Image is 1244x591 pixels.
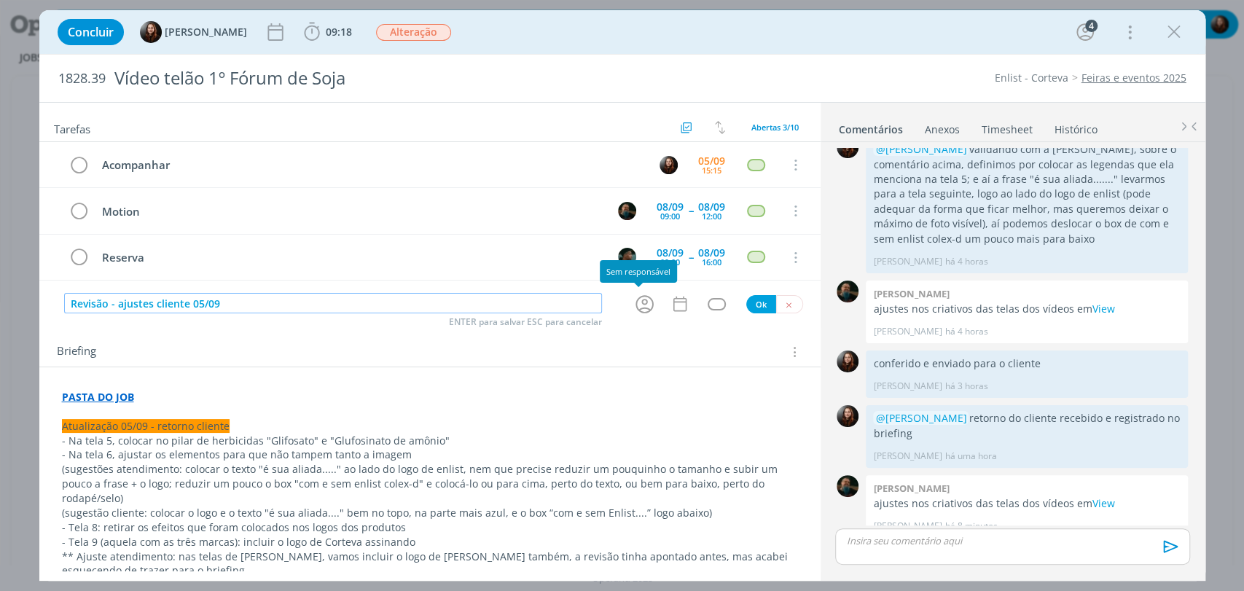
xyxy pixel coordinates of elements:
span: - Tela 8: retirar os efeitos que foram colocados nos logos dos produtos [62,520,406,534]
p: ajustes nos criativos das telas dos vídeos em [873,302,1181,316]
div: 4 [1085,20,1098,32]
span: há 4 horas [944,325,987,338]
div: 05/09 [698,156,725,166]
a: Comentários [838,116,904,137]
span: ENTER para salvar ESC para cancelar [449,316,602,328]
img: M [837,281,858,302]
div: Reserva [96,248,605,267]
button: K [617,246,638,268]
span: [PERSON_NAME] [165,27,247,37]
div: Motion [96,203,605,221]
div: Acompanhar [96,156,646,174]
p: [PERSON_NAME] [873,450,942,463]
span: (sugestão cliente: colocar o logo e o texto "é sua aliada...." bem no topo, na parte mais azul, e... [62,506,712,520]
div: 09:00 [660,212,680,220]
span: (sugestões atendimento: colocar o texto "é sua aliada....." ao lado do logo de enlist, nem que pr... [62,462,781,505]
button: 09:18 [300,20,356,44]
img: E [660,156,678,174]
p: validando com a [PERSON_NAME], sobre o comentário acima, definimos por colocar as legendas que el... [873,142,1181,246]
button: E[PERSON_NAME] [140,21,247,43]
span: 09:18 [326,25,352,39]
img: E [140,21,162,43]
div: 08/09 [657,202,684,212]
img: M [837,475,858,497]
span: Tarefas [54,119,90,136]
a: Feiras e eventos 2025 [1081,71,1186,85]
p: [PERSON_NAME] [873,255,942,268]
span: Abertas 3/10 [751,122,799,133]
div: Vídeo telão 1º Fórum de Soja [109,60,711,96]
div: dialog [39,10,1205,581]
span: Atualização 05/09 - retorno cliente [62,419,230,433]
img: M [618,202,636,220]
img: K [618,248,636,266]
span: há 3 horas [944,380,987,393]
span: - Tela 9 (aquela com as três marcas): incluir o logo de Corteva assinando [62,535,415,549]
button: Concluir [58,19,124,45]
button: Ok [746,295,776,313]
div: 08/09 [698,202,725,212]
span: Concluir [68,26,114,38]
a: Histórico [1054,116,1098,137]
a: View [1092,496,1114,510]
a: PASTA DO JOB [62,390,134,404]
p: conferido e enviado para o cliente [873,356,1181,371]
a: Enlist - Corteva [995,71,1068,85]
img: E [837,405,858,427]
span: -- [689,206,693,216]
span: há 4 horas [944,255,987,268]
p: [PERSON_NAME] [873,325,942,338]
button: E [658,154,680,176]
p: [PERSON_NAME] [873,380,942,393]
div: 15:15 [702,166,721,174]
div: 16:00 [702,258,721,266]
div: 09:00 [660,258,680,266]
button: 4 [1073,20,1097,44]
img: E [837,351,858,372]
img: arrow-down-up.svg [715,121,725,134]
p: retorno do cliente recebido e registrado no briefing [873,411,1181,441]
p: [PERSON_NAME] [873,520,942,533]
span: - Na tela 6, ajustar os elementos para que não tampem tanto a imagem [62,447,412,461]
button: M [617,200,638,222]
p: ajustes nos criativos das telas dos vídeos em [873,496,1181,511]
span: - Na tela 5, colocar no pilar de herbicidas "Glifosato" e "Glufosinato de amônio" [62,434,450,447]
span: há 8 minutos [944,520,997,533]
span: -- [689,252,693,262]
b: [PERSON_NAME] [873,482,949,495]
div: 12:00 [702,212,721,220]
p: ** Ajuste atendimento: nas telas de [PERSON_NAME], vamos incluir o logo de [PERSON_NAME] também, ... [62,549,798,579]
span: @[PERSON_NAME] [875,142,966,156]
div: 08/09 [657,248,684,258]
a: Timesheet [981,116,1033,137]
div: Anexos [925,122,960,137]
div: 08/09 [698,248,725,258]
a: View [1092,302,1114,316]
button: Alteração [375,23,452,42]
div: Sem responsável [600,260,677,283]
span: 1828.39 [58,71,106,87]
span: @[PERSON_NAME] [875,411,966,425]
span: Alteração [376,24,451,41]
span: há uma hora [944,450,996,463]
b: [PERSON_NAME] [873,287,949,300]
span: Briefing [57,343,96,361]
